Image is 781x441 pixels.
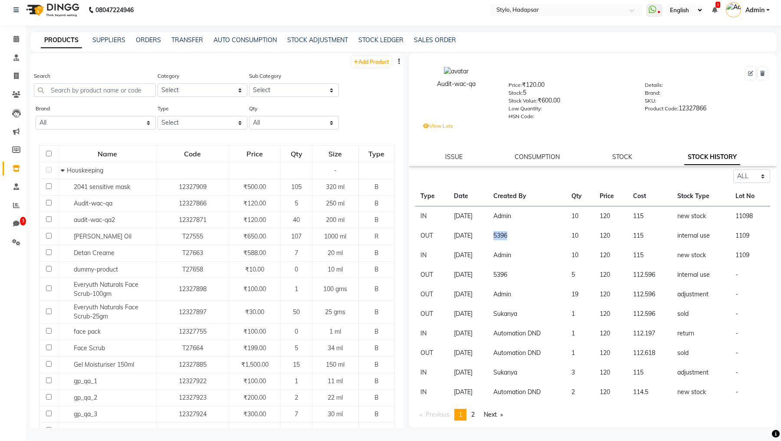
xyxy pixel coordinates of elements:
[374,285,379,293] span: B
[730,382,770,402] td: -
[730,304,770,324] td: -
[715,2,720,8] span: 3
[509,88,632,100] div: 5
[293,361,300,368] span: 15
[417,80,496,89] div: Audit-wac-qa
[243,216,266,224] span: ₹120.00
[449,206,488,226] td: [DATE]
[509,97,538,105] label: Stock Value:
[295,427,298,434] span: 3
[74,249,115,257] span: Detan Creame
[628,206,672,226] td: 115
[179,328,207,335] span: 12327755
[672,382,730,402] td: new stock
[374,216,379,224] span: B
[374,377,379,385] span: B
[326,361,345,368] span: 150 ml
[374,328,379,335] span: B
[449,186,488,206] th: Date
[241,361,269,368] span: ₹1,500.00
[20,217,26,225] span: 3
[515,153,560,161] a: CONSUMPTION
[74,427,104,434] span: gp-test-01
[281,146,312,162] div: Qty
[36,105,50,113] label: Brand
[415,382,449,402] td: IN
[415,265,449,285] td: OUT
[415,226,449,245] td: OUT
[374,344,379,352] span: B
[243,249,266,257] span: ₹588.00
[41,33,82,48] a: PRODUCTS
[423,122,453,130] label: View Lots
[415,343,449,363] td: OUT
[243,377,266,385] span: ₹100.00
[213,36,277,44] a: AUTO CONSUMPTION
[230,146,280,162] div: Price
[449,363,488,382] td: [DATE]
[594,304,628,324] td: 120
[488,285,566,304] td: Admin
[684,149,740,165] a: STOCK HISTORY
[326,199,345,207] span: 250 ml
[295,394,298,401] span: 2
[594,324,628,343] td: 120
[249,105,257,113] label: Qty
[672,265,730,285] td: internal use
[179,285,207,293] span: 12327898
[245,265,264,273] span: ₹10.00
[182,249,203,257] span: T27663
[374,308,379,316] span: B
[628,324,672,343] td: 112.197
[594,343,628,363] td: 120
[374,410,379,418] span: B
[245,308,264,316] span: ₹30.00
[449,343,488,363] td: [DATE]
[726,2,741,17] img: Admin
[488,265,566,285] td: 5396
[328,377,343,385] span: 11 ml
[136,36,161,44] a: ORDERS
[326,183,345,191] span: 320 ml
[182,344,203,352] span: T27664
[374,361,379,368] span: B
[295,410,298,418] span: 7
[745,6,765,15] span: Admin
[459,411,462,418] span: 1
[415,363,449,382] td: IN
[74,361,134,368] span: Gel Moisturiser 150ml
[730,265,770,285] td: -
[359,146,394,162] div: Type
[415,304,449,324] td: OUT
[672,226,730,245] td: internal use
[566,245,594,265] td: 10
[566,304,594,324] td: 1
[243,199,266,207] span: ₹120.00
[566,285,594,304] td: 19
[471,411,475,418] span: 2
[488,304,566,324] td: Sukanya
[295,285,298,293] span: 1
[628,304,672,324] td: 112.596
[594,226,628,245] td: 120
[672,186,730,206] th: Stock Type
[509,81,522,89] label: Price:
[730,285,770,304] td: -
[488,226,566,245] td: 5396
[672,343,730,363] td: sold
[158,72,179,80] label: Category
[594,265,628,285] td: 120
[157,146,229,162] div: Code
[488,324,566,343] td: Automation DND
[92,36,125,44] a: SUPPLIERS
[628,382,672,402] td: 114.5
[488,363,566,382] td: Sukanya
[249,72,281,80] label: Sub Category
[730,186,770,206] th: Lot No
[328,410,343,418] span: 30 ml
[730,226,770,245] td: 1109
[326,216,345,224] span: 200 ml
[566,265,594,285] td: 5
[488,343,566,363] td: Automation DND
[295,377,298,385] span: 1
